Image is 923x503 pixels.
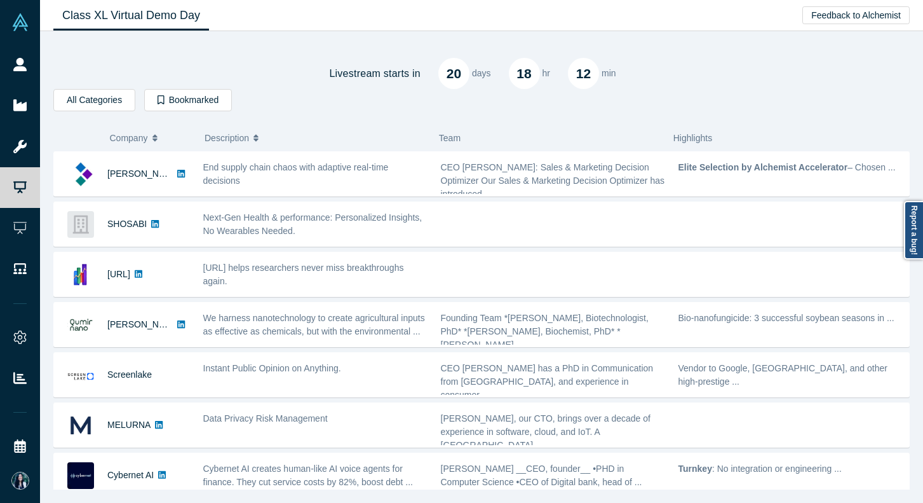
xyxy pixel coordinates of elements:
button: Company [110,125,192,151]
span: CEO [PERSON_NAME]: Sales & Marketing Decision Optimizer Our Sales & Marketing Decision Optimizer ... [441,162,664,199]
span: We harness nanotechnology to create agricultural inputs as effective as chemicals, but with the e... [203,313,425,336]
span: Data Privacy Risk Management [203,413,328,424]
p: hr [542,67,550,80]
span: Next-Gen Health & performance: Personalized Insights, No Wearables Needed. [203,212,422,236]
span: Company [110,125,148,151]
p: Bio-nanofungicide: 3 successful soybean seasons in ... [678,312,903,325]
a: [PERSON_NAME] [107,319,180,329]
p: min [602,67,616,80]
p: : No integration or engineering ... [678,462,903,476]
span: End supply chain chaos with adaptive real-time decisions [203,162,389,186]
span: Description [205,125,249,151]
img: Danielle Vivo's Account [11,472,29,490]
a: [URL] [107,269,130,279]
a: Cybernet AI [107,470,154,480]
span: CEO [PERSON_NAME] has a PhD in Communication from [GEOGRAPHIC_DATA], and experience in consumer ... [441,363,654,400]
div: 18 [509,58,540,89]
p: Vendor to Google, [GEOGRAPHIC_DATA], and other high-prestige ... [678,362,903,389]
div: 12 [568,58,599,89]
span: [PERSON_NAME] __CEO, founder__ •PHD in Computer Science •CEO of Digital bank, head of ... [441,464,642,487]
h4: Livestream starts in [329,67,421,79]
p: days [472,67,491,80]
img: Tally.AI's Logo [67,261,94,288]
a: Screenlake [107,369,152,380]
strong: Elite Selection by Alchemist Accelerator [678,162,848,172]
img: Cybernet AI's Logo [67,462,94,489]
img: MELURNA's Logo [67,412,94,439]
span: Instant Public Opinion on Anything. [203,363,341,373]
span: Team [439,133,461,143]
a: Report a bug! [904,201,923,259]
button: Feedback to Alchemist [802,6,910,24]
span: Cybernet AI creates human-like AI voice agents for finance. They cut service costs by 82%, boost ... [203,464,413,487]
a: MELURNA [107,420,151,430]
span: [URL] helps researchers never miss breakthroughs again. [203,263,404,286]
img: Alchemist Vault Logo [11,13,29,31]
img: Screenlake's Logo [67,362,94,389]
p: – Chosen ... [678,161,903,174]
img: SHOSABI's Logo [67,211,94,238]
span: Highlights [673,133,712,143]
button: Bookmarked [144,89,232,111]
button: All Categories [53,89,135,111]
button: Description [205,125,426,151]
a: [PERSON_NAME] [107,169,180,179]
span: Founding Team *[PERSON_NAME], Biotechnologist, PhD* *[PERSON_NAME], Biochemist, PhD* *[PERSON_NAM... [441,313,649,350]
img: Kimaru AI's Logo [67,161,94,188]
span: [PERSON_NAME], our CTO, brings over a decade of experience in software, cloud, and IoT. A [GEOGRA... [441,413,650,450]
div: 20 [438,58,469,89]
a: SHOSABI [107,219,147,229]
img: Qumir Nano's Logo [67,312,94,338]
a: Class XL Virtual Demo Day [53,1,209,31]
strong: Turnkey [678,464,712,474]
